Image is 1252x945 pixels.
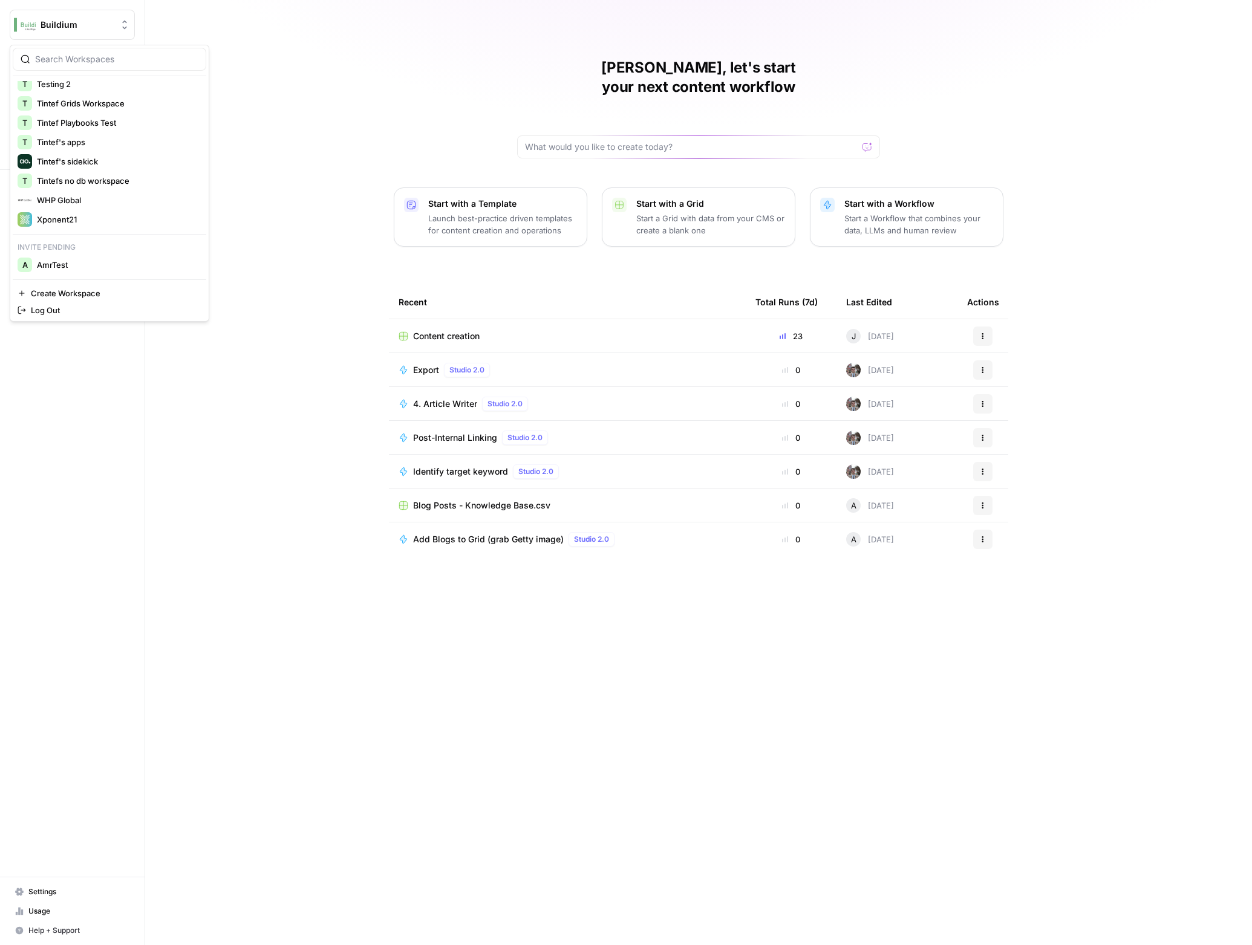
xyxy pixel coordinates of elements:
img: a2mlt6f1nb2jhzcjxsuraj5rj4vi [846,363,861,377]
span: Content creation [413,330,480,342]
span: T [22,136,27,148]
p: Start with a Template [428,198,577,210]
div: [DATE] [846,532,894,547]
div: [DATE] [846,464,894,479]
a: Create Workspace [13,285,206,302]
div: 0 [755,533,827,545]
span: Settings [28,886,129,897]
span: Testing 2 [37,78,197,90]
a: 4. Article WriterStudio 2.0 [399,397,736,411]
span: Log Out [31,304,197,316]
span: Tintef Grids Workspace [37,97,197,109]
span: 4. Article Writer [413,398,477,410]
button: Start with a WorkflowStart a Workflow that combines your data, LLMs and human review [810,187,1003,247]
div: Workspace: Buildium [10,45,209,322]
a: Usage [10,901,135,921]
a: Content creation [399,330,736,342]
div: [DATE] [846,397,894,411]
button: Start with a TemplateLaunch best-practice driven templates for content creation and operations [394,187,587,247]
span: Studio 2.0 [574,534,609,545]
div: Total Runs (7d) [755,285,818,319]
img: a2mlt6f1nb2jhzcjxsuraj5rj4vi [846,464,861,479]
a: Log Out [13,302,206,319]
span: WHP Global [37,194,197,206]
p: Start with a Grid [636,198,785,210]
p: Start with a Workflow [844,198,993,210]
div: [DATE] [846,363,894,377]
img: a2mlt6f1nb2jhzcjxsuraj5rj4vi [846,397,861,411]
p: Start a Workflow that combines your data, LLMs and human review [844,212,993,236]
a: Settings [10,882,135,901]
img: WHP Global Logo [18,193,32,207]
span: T [22,117,27,129]
img: Buildium Logo [14,14,36,36]
a: Add Blogs to Grid (grab Getty image)Studio 2.0 [399,532,736,547]
img: Tintef's sidekick Logo [18,154,32,169]
div: 0 [755,432,827,444]
span: Export [413,364,439,376]
div: [DATE] [846,329,894,343]
span: A [851,499,856,511]
span: Add Blogs to Grid (grab Getty image) [413,533,564,545]
div: 0 [755,398,827,410]
a: Identify target keywordStudio 2.0 [399,464,736,479]
span: AmrTest [37,259,197,271]
button: Help + Support [10,921,135,940]
span: Studio 2.0 [518,466,553,477]
span: Tintef's apps [37,136,197,148]
a: ExportStudio 2.0 [399,363,736,377]
a: Blog Posts - Knowledge Base.csv [399,499,736,511]
button: Start with a GridStart a Grid with data from your CMS or create a blank one [602,187,795,247]
p: Start a Grid with data from your CMS or create a blank one [636,212,785,236]
div: 23 [755,330,827,342]
div: 0 [755,364,827,376]
div: 0 [755,466,827,478]
span: Studio 2.0 [449,365,484,375]
span: T [22,78,27,90]
span: Create Workspace [31,287,197,299]
span: T [22,175,27,187]
span: A [851,533,856,545]
span: Studio 2.0 [507,432,543,443]
p: Launch best-practice driven templates for content creation and operations [428,212,577,236]
a: Post-Internal LinkingStudio 2.0 [399,430,736,445]
span: Usage [28,906,129,917]
h1: [PERSON_NAME], let's start your next content workflow [517,58,880,97]
div: [DATE] [846,430,894,445]
div: Actions [967,285,999,319]
span: Studio 2.0 [487,398,523,409]
span: Help + Support [28,925,129,936]
span: Buildium [41,19,114,31]
span: Post-Internal Linking [413,432,497,444]
img: Xponent21 Logo [18,212,32,227]
input: What would you like to create today? [525,141,858,153]
button: Workspace: Buildium [10,10,135,40]
div: 0 [755,499,827,511]
span: Tintef Playbooks Test [37,117,197,129]
p: Invite pending [13,239,206,255]
span: A [22,259,28,271]
span: T [22,97,27,109]
div: Last Edited [846,285,892,319]
span: Identify target keyword [413,466,508,478]
div: [DATE] [846,498,894,513]
span: Xponent21 [37,213,197,226]
div: Recent [399,285,736,319]
span: J [852,330,856,342]
input: Search Workspaces [35,53,198,65]
span: Tintefs no db workspace [37,175,197,187]
img: a2mlt6f1nb2jhzcjxsuraj5rj4vi [846,430,861,445]
span: Tintef's sidekick [37,155,197,167]
span: Blog Posts - Knowledge Base.csv [413,499,550,511]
